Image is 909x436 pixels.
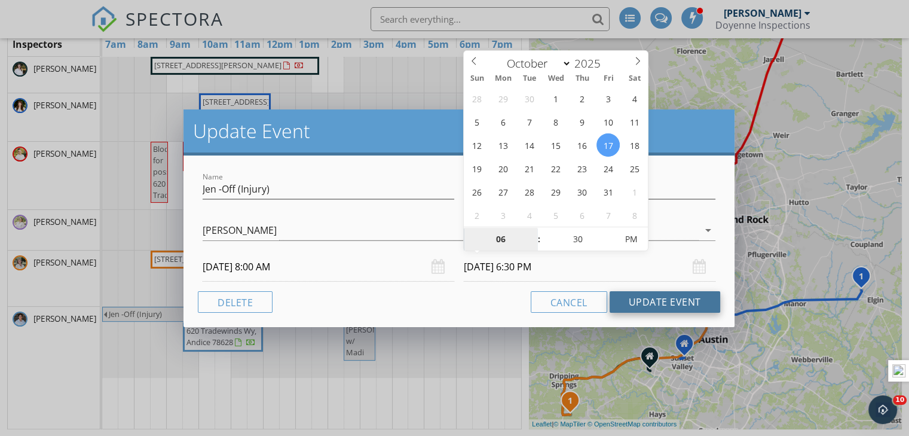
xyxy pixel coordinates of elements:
input: Year [571,56,611,71]
span: October 5, 2025 [465,110,488,133]
span: October 18, 2025 [623,133,646,157]
span: October 2, 2025 [570,87,593,110]
span: September 29, 2025 [491,87,515,110]
span: October 15, 2025 [544,133,567,157]
span: October 22, 2025 [544,157,567,180]
input: Select date [203,252,454,282]
span: October 27, 2025 [491,180,515,203]
span: October 31, 2025 [596,180,620,203]
span: November 8, 2025 [623,203,646,227]
span: November 7, 2025 [596,203,620,227]
span: October 30, 2025 [570,180,593,203]
span: October 19, 2025 [465,157,488,180]
span: Wed [543,75,569,83]
span: Sat [622,75,648,83]
span: Click to toggle [614,227,647,251]
span: October 6, 2025 [491,110,515,133]
span: October 26, 2025 [465,180,488,203]
span: Sun [464,75,490,83]
button: Delete [198,291,273,313]
span: October 24, 2025 [596,157,620,180]
span: October 11, 2025 [623,110,646,133]
span: November 1, 2025 [623,180,646,203]
span: October 23, 2025 [570,157,593,180]
h2: Update Event [193,119,725,143]
span: Thu [569,75,595,83]
span: October 12, 2025 [465,133,488,157]
span: October 8, 2025 [544,110,567,133]
input: Select date [464,252,715,282]
span: October 4, 2025 [623,87,646,110]
span: October 29, 2025 [544,180,567,203]
span: October 25, 2025 [623,157,646,180]
span: September 28, 2025 [465,87,488,110]
span: October 3, 2025 [596,87,620,110]
span: October 10, 2025 [596,110,620,133]
span: November 4, 2025 [518,203,541,227]
span: November 6, 2025 [570,203,593,227]
span: October 9, 2025 [570,110,593,133]
span: October 17, 2025 [596,133,620,157]
i: arrow_drop_down [701,223,715,237]
span: October 21, 2025 [518,157,541,180]
span: October 1, 2025 [544,87,567,110]
span: Fri [595,75,622,83]
button: Cancel [531,291,607,313]
span: Mon [490,75,516,83]
span: November 2, 2025 [465,203,488,227]
span: 10 [893,395,907,405]
span: October 28, 2025 [518,180,541,203]
div: [PERSON_NAME] [203,225,277,236]
span: October 14, 2025 [518,133,541,157]
span: October 20, 2025 [491,157,515,180]
span: October 7, 2025 [518,110,541,133]
span: November 5, 2025 [544,203,567,227]
span: Tue [516,75,543,83]
iframe: Intercom live chat [868,395,897,424]
span: : [537,227,541,251]
span: October 13, 2025 [491,133,515,157]
button: Update Event [610,291,720,313]
span: October 16, 2025 [570,133,593,157]
span: November 3, 2025 [491,203,515,227]
span: September 30, 2025 [518,87,541,110]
